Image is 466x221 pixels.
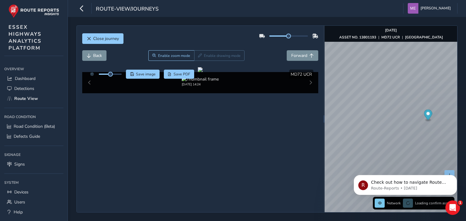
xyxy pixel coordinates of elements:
span: Back [93,53,102,58]
button: Close journey [82,33,123,44]
span: Help [14,209,23,215]
button: PDF [164,70,194,79]
a: Signs [4,159,63,169]
div: System [4,178,63,187]
span: Road Condition (Beta) [14,124,55,129]
span: [PERSON_NAME] [420,3,451,14]
a: Dashboard [4,74,63,84]
a: Road Condition (Beta) [4,121,63,131]
span: Devices [14,189,29,195]
span: route-view/journeys [96,5,159,14]
span: Users [14,199,25,205]
iframe: Intercom notifications message [345,162,466,205]
strong: [DATE] [385,28,397,33]
span: Signs [14,161,25,167]
span: Forward [291,53,307,58]
span: MD72 UCR [291,71,312,77]
img: rr logo [8,4,59,18]
span: Close journey [93,36,119,41]
strong: ASSET NO. 13801193 [339,35,376,40]
button: Back [82,50,106,61]
strong: MD72 UCR [381,35,400,40]
span: Dashboard [15,76,35,81]
div: Signage [4,150,63,159]
a: Users [4,197,63,207]
div: Map marker [424,110,432,122]
a: Devices [4,187,63,197]
iframe: Intercom live chat [445,200,460,215]
a: Defects Guide [4,131,63,141]
button: Save [126,70,160,79]
span: Defects Guide [14,134,40,139]
a: Detections [4,84,63,94]
strong: [GEOGRAPHIC_DATA] [405,35,443,40]
span: Save image [136,72,156,77]
button: [PERSON_NAME] [408,3,453,14]
span: Save PDF [174,72,190,77]
div: Overview [4,64,63,74]
button: Forward [287,50,318,61]
a: Route View [4,94,63,104]
span: Detections [14,86,34,91]
div: | | [339,35,443,40]
div: [DATE] 14:24 [182,82,219,87]
img: Thumbnail frame [182,76,219,82]
span: Route View [14,96,38,101]
span: ESSEX HIGHWAYS ANALYTICS PLATFORM [8,24,42,51]
img: diamond-layout [408,3,418,14]
span: Enable zoom mode [158,53,190,58]
a: Help [4,207,63,217]
span: 1 [458,200,463,205]
div: Road Condition [4,112,63,121]
button: Zoom [148,50,194,61]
